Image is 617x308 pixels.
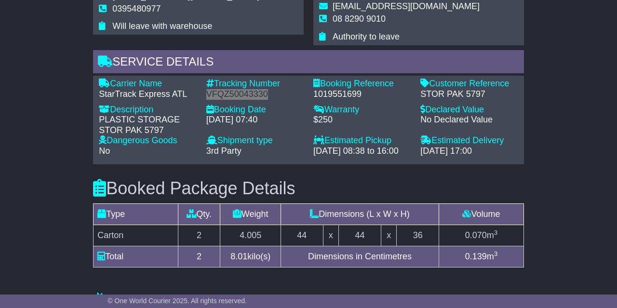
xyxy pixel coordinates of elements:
div: Booking Reference [313,79,411,89]
td: Dimensions (L x W x H) [281,204,439,225]
sup: 3 [494,229,498,236]
td: Type [94,204,178,225]
td: Weight [220,204,281,225]
div: StarTrack Express ATL [99,89,196,100]
h3: Booked Package Details [93,179,523,198]
span: Will leave with warehouse [112,21,212,31]
span: 08 8290 9010 [333,14,386,24]
span: 0.070 [465,230,487,240]
td: Qty. [178,204,220,225]
div: No Declared Value [420,115,518,125]
div: Warranty [313,105,411,115]
td: 36 [397,225,439,246]
span: 8.01 [230,252,247,261]
div: Estimated Delivery [420,135,518,146]
div: STOR PAK 5797 [420,89,518,100]
td: m [439,225,523,246]
span: [EMAIL_ADDRESS][DOMAIN_NAME] [333,1,480,11]
td: Volume [439,204,523,225]
td: m [439,246,523,268]
td: 2 [178,225,220,246]
div: [DATE] 17:00 [420,146,518,157]
td: Dimensions in Centimetres [281,246,439,268]
div: 1019551699 [313,89,411,100]
span: Authority to leave [333,32,400,41]
div: [DATE] 08:38 to 16:00 [313,146,411,157]
div: Tracking Number [206,79,304,89]
div: Description [99,105,196,115]
span: 0395480977 [112,4,161,13]
span: 0.139 [465,252,487,261]
div: PLASTIC STORAGE STOR PAK 5797 [99,115,196,135]
div: Declared Value [420,105,518,115]
span: 3rd Party [206,146,241,156]
div: Carrier Name [99,79,196,89]
div: Booking Date [206,105,304,115]
div: $250 [313,115,411,125]
td: 2 [178,246,220,268]
td: 44 [339,225,381,246]
td: Carton [94,225,178,246]
span: © One World Courier 2025. All rights reserved. [107,297,247,305]
td: x [381,225,397,246]
div: Shipment type [206,135,304,146]
div: [DATE] 07:40 [206,115,304,125]
div: Estimated Pickup [313,135,411,146]
span: No [99,146,110,156]
td: x [323,225,339,246]
td: 4.005 [220,225,281,246]
td: 44 [281,225,323,246]
td: Total [94,246,178,268]
div: VFQZ50043330 [206,89,304,100]
div: Service Details [93,50,523,76]
sup: 3 [494,250,498,257]
div: Dangerous Goods [99,135,196,146]
div: Customer Reference [420,79,518,89]
td: kilo(s) [220,246,281,268]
